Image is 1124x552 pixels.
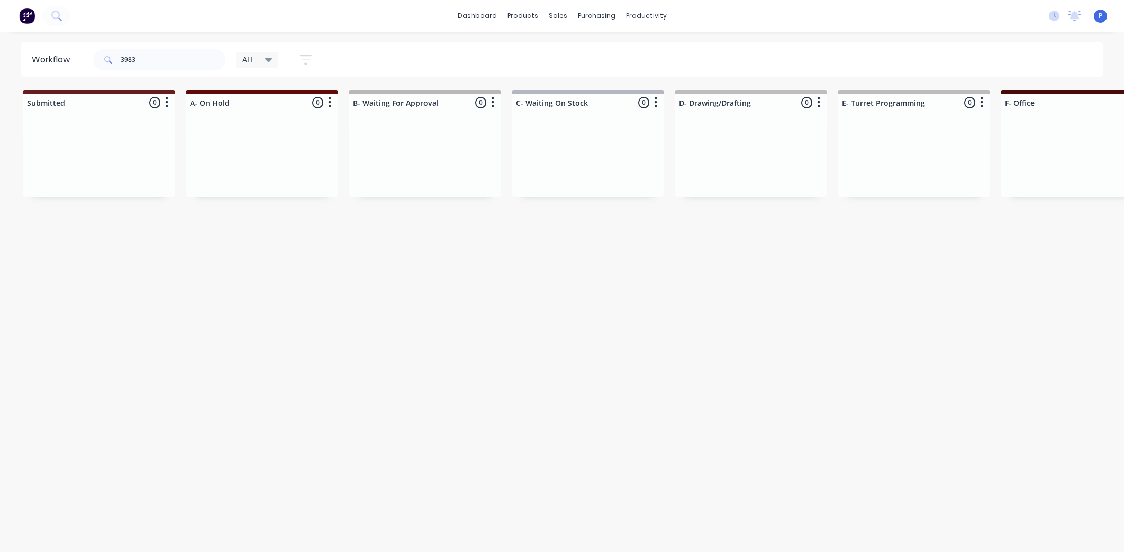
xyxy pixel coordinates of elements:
[573,8,621,24] div: purchasing
[19,8,35,24] img: Factory
[502,8,543,24] div: products
[1099,11,1102,21] span: P
[32,53,75,66] div: Workflow
[621,8,672,24] div: productivity
[452,8,502,24] a: dashboard
[543,8,573,24] div: sales
[121,49,225,70] input: Search for orders...
[242,54,255,65] span: ALL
